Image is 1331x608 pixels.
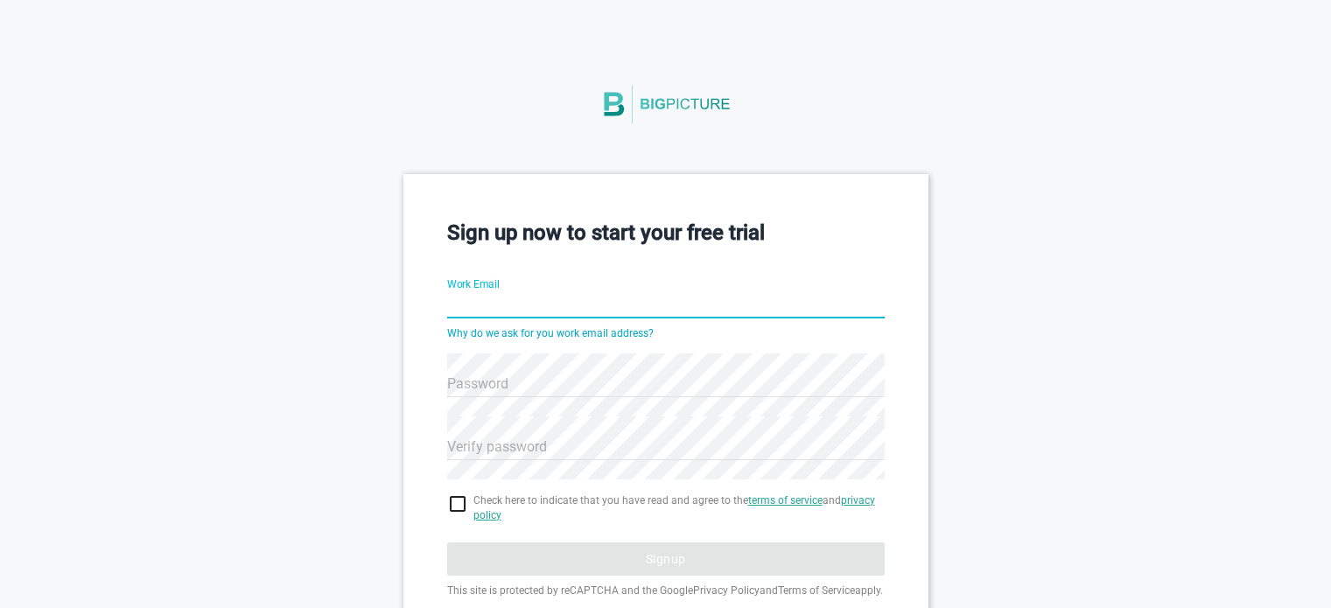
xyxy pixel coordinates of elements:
img: BigPicture [600,67,732,141]
p: This site is protected by reCAPTCHA and the Google and apply. [447,583,885,598]
a: privacy policy [473,494,875,521]
a: terms of service [748,494,823,507]
span: Check here to indicate that you have read and agree to the and [473,493,885,523]
a: Why do we ask for you work email address? [447,327,654,339]
a: Privacy Policy [693,584,760,597]
button: Signup [447,542,885,576]
h3: Sign up now to start your free trial [447,218,885,248]
a: Terms of Service [778,584,855,597]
